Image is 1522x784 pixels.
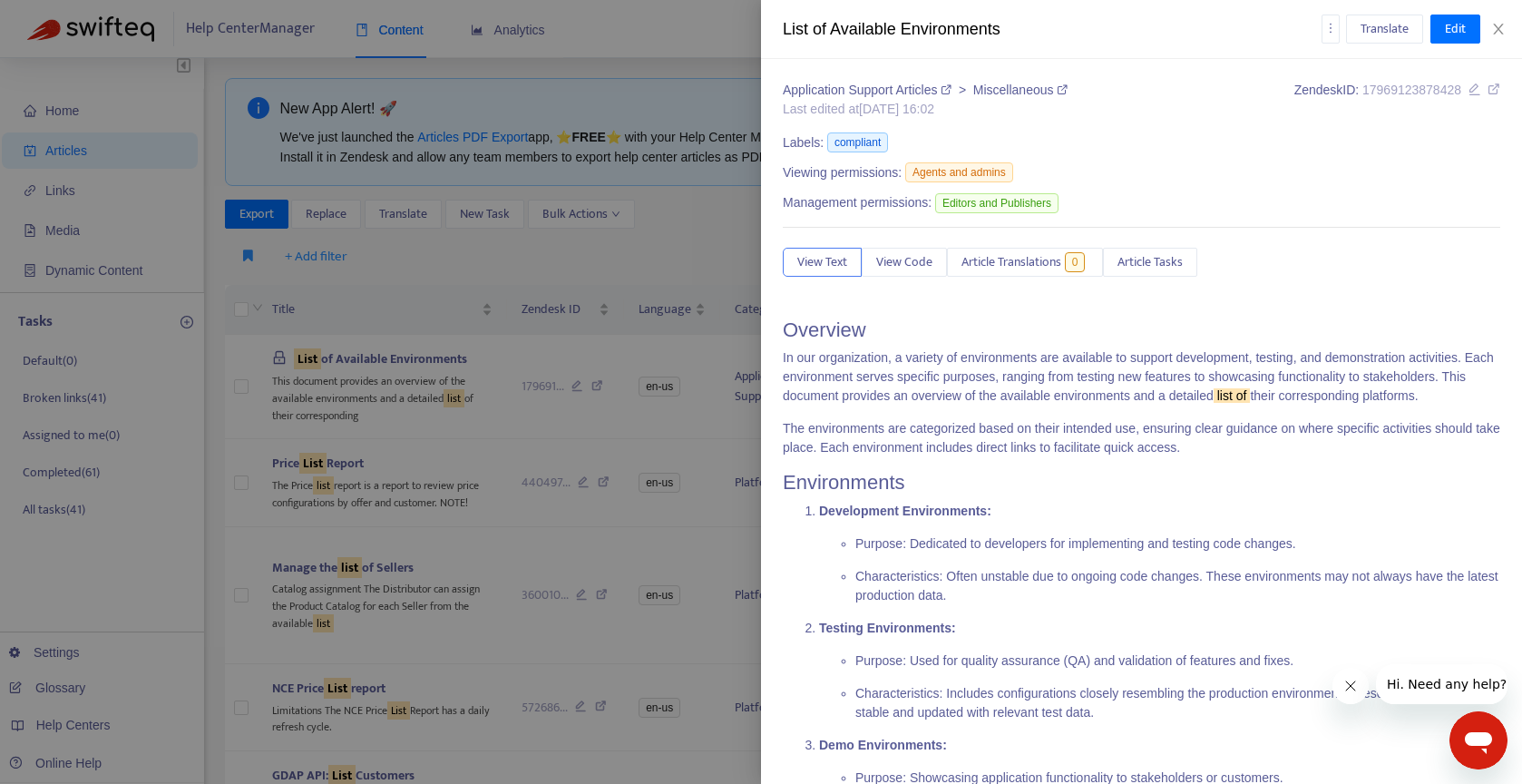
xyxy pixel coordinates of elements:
span: Agents and admins [905,162,1013,182]
button: View Text [783,248,862,277]
iframe: Button to launch messaging window [1449,711,1507,769]
iframe: Close message [1332,668,1369,704]
button: Article Tasks [1103,248,1197,277]
span: Viewing permissions: [783,163,902,182]
span: Environments [783,471,905,494]
span: Purpose: Dedicated to developers for implementing and testing code changes. [855,536,1296,551]
span: 17969123878428 [1362,83,1461,97]
span: The environments are categorized based on their intended use, ensuring clear guidance on where sp... [783,421,1500,455]
span: Labels: [783,133,824,152]
span: Characteristics: Often unstable due to ongoing code changes. These environments may not always ha... [855,569,1498,603]
button: View Code [862,248,947,277]
span: Article Translations [961,252,1061,272]
span: more [1324,22,1337,34]
button: Translate [1346,15,1423,44]
span: 0 [1065,252,1086,272]
span: n our organization, a variety of environments are available to support development, testing, and ... [783,350,1494,403]
div: Zendesk ID: [1294,81,1500,119]
span: Edit [1445,19,1466,39]
strong: Development Environments: [819,504,991,518]
sqkw: list of [1214,388,1251,403]
span: close [1491,22,1506,36]
span: I [783,350,786,365]
span: View Text [797,252,847,272]
span: compliant [827,132,888,152]
div: Last edited at [DATE] 16:02 [783,100,1068,119]
span: Overview [783,318,866,341]
span: Article Tasks [1117,252,1183,272]
span: Characteristics: Includes configurations closely resembling the production environment. These env... [855,686,1486,720]
a: Miscellaneous [973,83,1068,97]
span: Translate [1361,19,1409,39]
a: Application Support Articles [783,83,955,97]
strong: Demo Environments: [819,738,947,752]
button: more [1322,15,1340,44]
button: Close [1486,21,1511,38]
div: List of Available Environments [783,17,1322,42]
div: > [783,81,1068,100]
button: Edit [1430,15,1480,44]
span: Management permissions: [783,193,932,212]
strong: Testing Environments: [819,621,956,635]
span: Purpose: Used for quality assurance (QA) and validation of features and fixes. [855,653,1293,668]
span: Editors and Publishers [935,193,1059,213]
button: Article Translations0 [947,248,1103,277]
iframe: Message from company [1376,664,1507,704]
span: View Code [876,252,932,272]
